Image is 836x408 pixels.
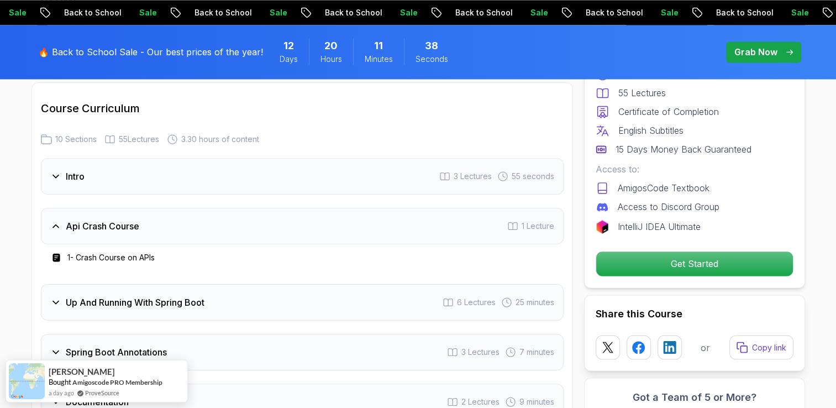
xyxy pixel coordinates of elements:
[41,101,564,116] h2: Course Curriculum
[519,396,554,407] span: 9 minutes
[280,54,298,65] span: Days
[693,7,768,18] p: Back to School
[618,124,683,137] p: English Subtitles
[302,7,377,18] p: Back to School
[729,335,793,359] button: Copy link
[618,220,701,233] p: IntelliJ IDEA Ultimate
[425,38,438,54] span: 38 Seconds
[55,134,97,145] span: 10 Sections
[9,363,45,399] img: provesource social proof notification image
[522,221,554,232] span: 1 Lecture
[365,54,393,65] span: Minutes
[616,143,751,156] p: 15 Days Money Back Guaranteed
[596,163,793,176] p: Access to:
[66,170,85,183] h3: Intro
[119,134,159,145] span: 55 Lectures
[320,54,342,65] span: Hours
[41,158,564,195] button: Intro3 Lectures 55 seconds
[562,7,638,18] p: Back to School
[432,7,507,18] p: Back to School
[41,334,564,370] button: Spring Boot Annotations3 Lectures 7 minutes
[283,38,294,54] span: 12 Days
[374,38,383,54] span: 11 Minutes
[72,378,162,386] a: Amigoscode PRO Membership
[596,251,793,276] button: Get Started
[457,297,496,308] span: 6 Lectures
[516,297,554,308] span: 25 minutes
[377,7,412,18] p: Sale
[41,208,564,244] button: Api Crash Course1 Lecture
[171,7,246,18] p: Back to School
[67,252,155,263] h3: 1 - Crash Course on APIs
[752,342,786,353] p: Copy link
[519,347,554,358] span: 7 minutes
[181,134,259,145] span: 3.30 hours of content
[246,7,282,18] p: Sale
[49,367,115,376] span: [PERSON_NAME]
[507,7,543,18] p: Sale
[638,7,673,18] p: Sale
[324,38,338,54] span: 20 Hours
[701,341,710,354] p: or
[41,7,116,18] p: Back to School
[66,346,167,359] h3: Spring Boot Annotations
[66,219,139,233] h3: Api Crash Course
[734,45,777,59] p: Grab Now
[416,54,448,65] span: Seconds
[116,7,151,18] p: Sale
[768,7,803,18] p: Sale
[596,306,793,322] h2: Share this Course
[512,171,554,182] span: 55 seconds
[596,389,793,405] h3: Got a Team of 5 or More?
[38,45,263,59] p: 🔥 Back to School Sale - Our best prices of the year!
[49,378,71,386] span: Bought
[461,396,500,407] span: 2 Lectures
[66,296,204,309] h3: Up And Running With Spring Boot
[618,200,719,213] p: Access to Discord Group
[596,220,609,233] img: jetbrains logo
[454,171,492,182] span: 3 Lectures
[49,388,74,397] span: a day ago
[41,284,564,321] button: Up And Running With Spring Boot6 Lectures 25 minutes
[85,388,119,397] a: ProveSource
[618,105,719,118] p: Certificate of Completion
[461,347,500,358] span: 3 Lectures
[618,86,666,100] p: 55 Lectures
[618,181,709,195] p: AmigosCode Textbook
